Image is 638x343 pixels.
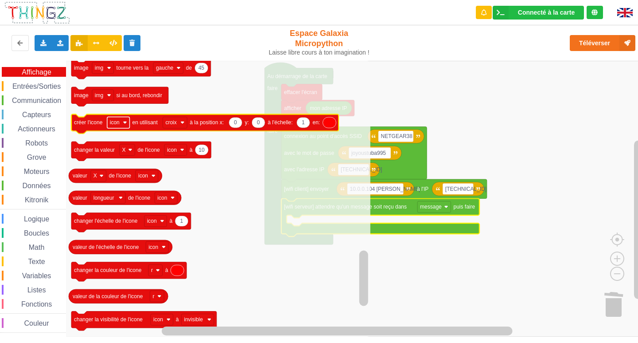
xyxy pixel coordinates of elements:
[157,195,167,201] text: icon
[445,186,486,192] text: [TECHNICAL_ID]
[148,244,158,250] text: icon
[302,119,305,126] text: 1
[95,65,103,71] text: img
[73,195,87,201] text: valeur
[23,229,51,237] span: Boucles
[350,186,420,192] text: 10.0.0.104 [PERSON_NAME]
[122,147,126,153] text: X
[186,65,192,71] text: de
[95,92,103,99] text: img
[190,147,193,153] text: à
[180,218,183,224] text: 1
[23,215,51,223] span: Logique
[152,293,154,300] text: r
[117,92,162,99] text: si au bord, rebondir
[198,147,205,153] text: 10
[184,316,203,323] text: invisible
[27,258,46,265] span: Texte
[420,204,442,210] text: message
[11,97,62,104] span: Communication
[257,119,260,126] text: 0
[26,154,48,161] span: Grove
[169,218,172,224] text: à
[73,293,143,300] text: valeur de la couleur de l'icone
[20,68,52,76] span: Affichage
[417,186,428,192] text: à l'IP
[147,218,157,224] text: icon
[165,119,176,126] text: croix
[20,300,53,308] span: Fonctions
[23,196,50,204] span: Kitronik
[74,267,142,273] text: changer la couleur de l'icone
[27,244,46,251] span: Math
[110,119,120,126] text: icon
[132,119,158,126] text: en utilisant
[587,6,603,19] div: Tu es connecté au serveur de création de Thingz
[11,83,62,90] span: Entrées/Sorties
[268,119,292,126] text: à l'échelle:
[156,65,174,71] text: gauche
[24,139,49,147] span: Robots
[21,182,52,189] span: Données
[176,316,179,323] text: à
[312,119,320,126] text: en:
[16,125,57,133] span: Actionneurs
[109,173,132,179] text: de l'icone
[284,204,407,210] text: [wifi serveur] attendre qu'un message soit reçu dans
[190,119,224,126] text: à la position x:
[198,65,205,71] text: 45
[617,8,633,17] img: gb.png
[74,65,89,71] text: image
[518,9,575,16] div: Connecté à la carte
[234,119,237,126] text: 0
[381,133,413,139] text: NETGEAR38
[138,173,148,179] text: icon
[245,119,249,126] text: y:
[153,316,163,323] text: icon
[74,147,115,153] text: changer la valeur
[74,119,103,126] text: créer l'icone
[93,195,114,201] text: longueur
[23,168,51,175] span: Moteurs
[73,173,87,179] text: valeur
[4,1,70,24] img: thingz_logo.png
[128,195,151,201] text: de l'icone
[570,35,635,51] button: Téléverser
[26,286,47,294] span: Listes
[23,319,51,327] span: Couleur
[493,6,584,20] div: Ta base fonctionne bien !
[21,272,53,280] span: Variables
[21,111,52,118] span: Capteurs
[93,173,97,179] text: X
[265,28,373,56] div: Espace Galaxia Micropython
[165,267,168,273] text: à
[137,147,160,153] text: de l'icone
[151,267,153,273] text: r
[454,204,475,210] text: puis faire
[117,65,149,71] text: tourne vers la
[74,92,89,99] text: image
[73,244,139,250] text: valeur de l'échelle de l'icone
[167,147,177,153] text: icon
[341,166,382,173] text: [TECHNICAL_ID]
[74,316,143,323] text: changer la visibilité de l'icone
[74,218,138,224] text: changer l'échelle de l'icone
[265,49,373,56] div: Laisse libre cours à ton imagination !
